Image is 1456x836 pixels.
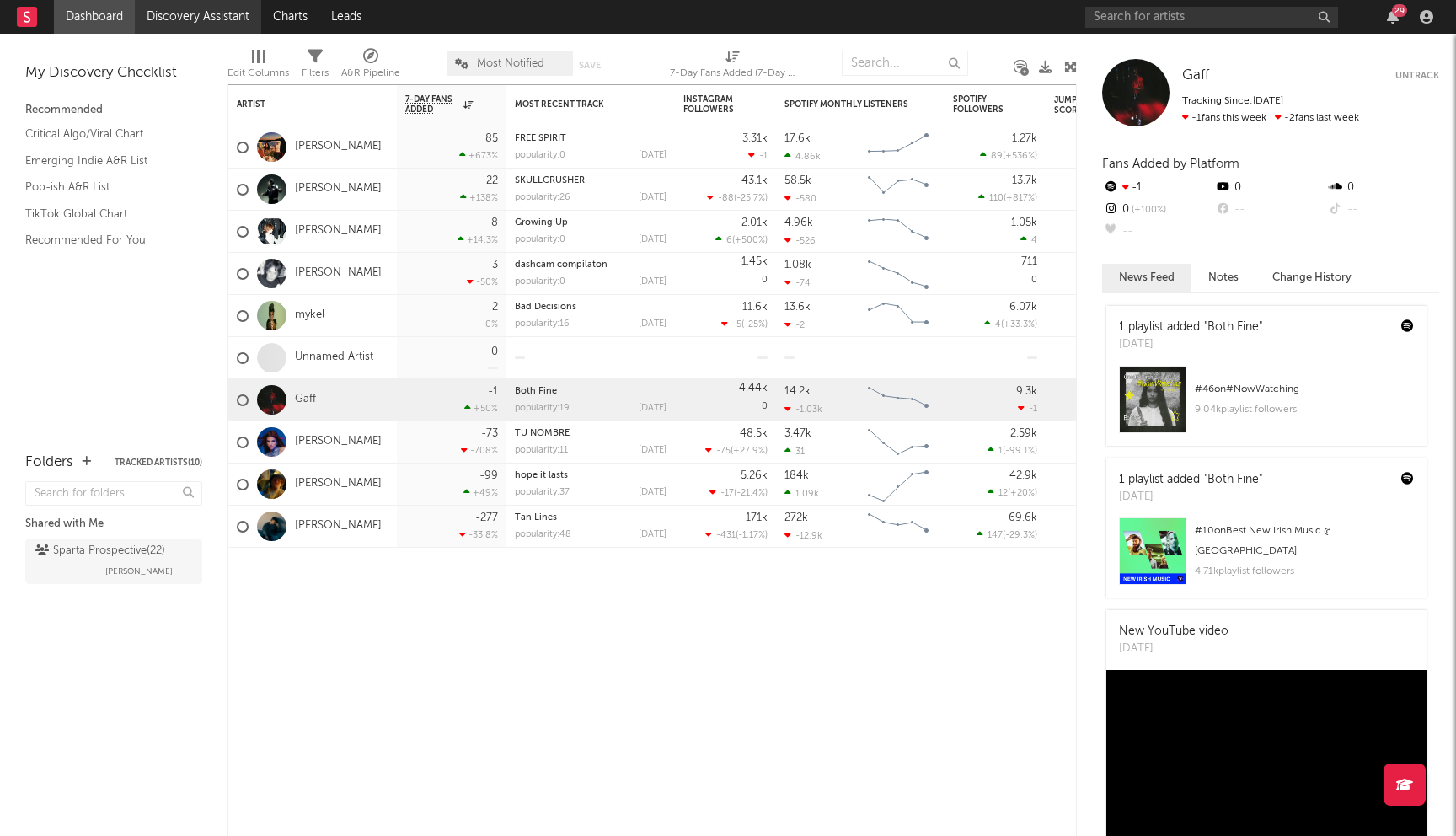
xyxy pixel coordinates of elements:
div: 4.96k [784,217,813,228]
div: Folders [25,453,73,473]
a: SKULLCRUSHER [515,176,585,185]
div: Spotify Monthly Listeners [784,99,911,110]
a: [PERSON_NAME] [295,435,382,449]
span: 6 [726,236,732,245]
div: Spotify Followers [953,94,1012,115]
div: -1 [488,386,498,397]
div: 31 [784,446,805,457]
div: New YouTube video [1119,623,1228,640]
div: 72.8 [1054,222,1121,242]
div: 0 [1214,177,1326,199]
div: popularity: 0 [515,151,565,160]
div: -2 [784,319,805,330]
div: Edit Columns [227,63,289,83]
div: 4.86k [784,151,821,162]
a: Bad Decisions [515,303,576,312]
div: 9.3k [1016,386,1037,397]
div: 711 [1021,256,1037,267]
a: [PERSON_NAME] [295,140,382,154]
input: Search for folders... [25,481,202,506]
svg: Chart title [860,464,936,506]
div: popularity: 0 [515,235,565,244]
div: Tan Lines [515,513,666,522]
div: [DATE] [1119,640,1228,657]
a: [PERSON_NAME] [295,266,382,281]
a: Both Fine [515,387,557,396]
svg: Chart title [860,211,936,253]
div: -- [1327,199,1439,221]
div: Instagram Followers [683,94,742,115]
div: 1.08k [784,260,811,271]
div: ( ) [978,192,1037,203]
div: 3 [492,260,498,271]
div: ( ) [988,445,1037,456]
svg: Chart title [860,506,936,548]
span: -1 fans this week [1182,113,1266,123]
div: +49 % [463,487,498,498]
div: ( ) [984,319,1037,330]
div: Jump Score [1054,95,1096,115]
div: -33.8 % [459,529,498,540]
div: 1.09k [784,488,819,499]
span: +20 % [1010,489,1035,498]
a: Growing Up [515,218,568,228]
span: -88 [718,194,734,203]
div: 48.5k [740,428,768,439]
div: Both Fine [515,387,666,396]
div: 13.6k [784,302,811,313]
div: 2 [492,302,498,313]
div: FREE SPIRIT [515,134,666,143]
div: ( ) [705,529,768,540]
span: -99.1 % [1005,447,1035,456]
span: +500 % [735,236,765,245]
span: +817 % [1006,194,1035,203]
span: +100 % [1129,206,1166,215]
svg: Chart title [860,126,936,169]
span: -25 % [744,320,765,330]
span: Fans Added by Platform [1102,158,1239,170]
div: 70.3 [1054,137,1121,158]
a: hope it lasts [515,471,568,480]
div: 1 playlist added [1119,471,1262,489]
div: 43.1k [741,175,768,186]
a: TikTok Global Chart [25,205,185,223]
div: -- [1214,199,1326,221]
div: ( ) [988,487,1037,498]
div: 0 [1102,199,1214,221]
a: [PERSON_NAME] [295,182,382,196]
div: 3.31k [742,133,768,144]
div: My Discovery Checklist [25,63,202,83]
div: 50.0 [1054,432,1121,453]
span: -1 [1029,405,1037,414]
div: -1.03k [784,404,822,415]
div: 17.6k [784,133,811,144]
div: [DATE] [1119,489,1262,506]
span: -17 [720,489,734,498]
a: FREE SPIRIT [515,134,566,143]
div: -12.9k [784,530,822,541]
button: Tracked Artists(10) [115,458,202,467]
div: 5.26k [741,470,768,481]
span: -1.17 % [738,531,765,540]
span: 147 [988,531,1003,540]
div: Edit Columns [227,42,289,91]
div: ( ) [707,192,768,203]
div: SKULLCRUSHER [515,176,666,185]
a: "Both Fine" [1204,474,1262,485]
a: Emerging Indie A&R List [25,152,185,170]
div: [DATE] [639,277,666,287]
div: 8 [491,217,498,228]
span: -5 [732,320,741,330]
div: 272k [784,512,808,523]
div: Sparta Prospective ( 22 ) [35,541,165,561]
span: 12 [998,489,1008,498]
span: -431 [716,531,736,540]
div: 69.6k [1009,512,1037,523]
a: [PERSON_NAME] [295,224,382,238]
div: popularity: 0 [515,277,565,287]
span: 4 [1031,236,1037,245]
div: 29 [1392,4,1407,17]
div: 184k [784,470,809,481]
div: 1.45k [741,256,768,267]
div: ( ) [977,529,1037,540]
